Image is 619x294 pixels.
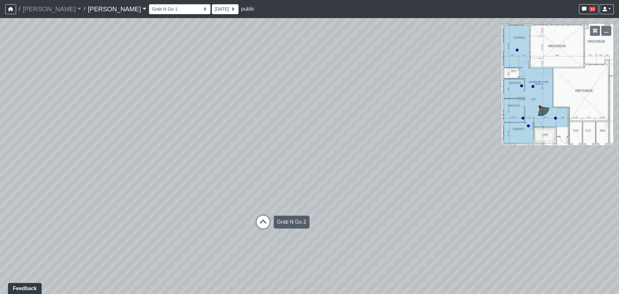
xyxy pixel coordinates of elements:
[23,3,81,15] a: [PERSON_NAME]
[81,3,88,15] span: /
[241,6,255,12] span: public
[5,281,43,294] iframe: Ybug feedback widget
[579,4,598,14] button: 14
[16,3,23,15] span: /
[88,3,146,15] a: [PERSON_NAME]
[274,216,309,228] div: Grab N Go 2
[589,6,595,12] span: 14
